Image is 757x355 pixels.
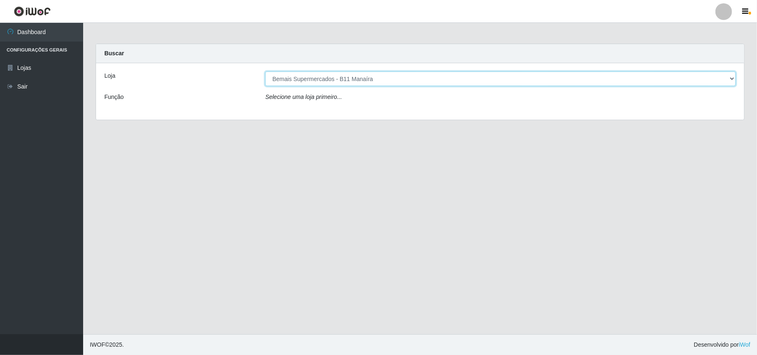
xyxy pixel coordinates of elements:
[694,340,750,349] span: Desenvolvido por
[739,341,750,348] a: iWof
[90,340,124,349] span: © 2025 .
[90,341,105,348] span: IWOF
[104,93,124,101] label: Função
[104,71,115,80] label: Loja
[265,94,342,100] i: Selecione uma loja primeiro...
[14,6,51,17] img: CoreUI Logo
[104,50,124,57] strong: Buscar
